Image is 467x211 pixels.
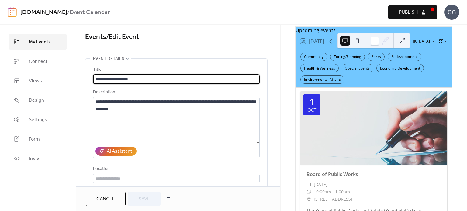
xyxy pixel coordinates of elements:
[300,171,447,178] div: Board of Public Works
[376,64,424,73] div: Economic Development
[342,64,373,73] div: Special Events
[314,188,331,196] span: 10:00am
[107,148,132,155] div: AI Assistant
[29,97,44,104] span: Design
[93,66,258,73] div: Title
[333,188,350,196] span: 11:00am
[29,39,51,46] span: My Events
[93,89,258,96] div: Description
[309,97,314,107] div: 1
[9,53,67,70] a: Connect
[29,136,40,143] span: Form
[9,92,67,108] a: Design
[330,53,365,61] div: Zoning/Planning
[399,9,418,16] span: Publish
[86,192,126,206] button: Cancel
[85,30,106,44] a: Events
[331,188,333,196] span: -
[444,5,459,20] div: GG
[9,131,67,147] a: Form
[300,75,344,84] div: Environmental Affairs
[96,196,115,203] span: Cancel
[8,7,17,17] img: logo
[9,34,67,50] a: My Events
[9,150,67,167] a: Install
[300,64,339,73] div: Health & Wellness
[296,27,452,34] div: Upcoming events
[70,7,110,18] b: Event Calendar
[314,196,352,203] span: [STREET_ADDRESS]
[29,155,41,162] span: Install
[368,53,385,61] div: Parks
[93,165,258,173] div: Location
[9,73,67,89] a: Views
[29,77,42,85] span: Views
[388,53,421,61] div: Redevelopment
[307,108,316,112] div: Oct
[314,181,327,188] span: [DATE]
[9,111,67,128] a: Settings
[29,58,47,65] span: Connect
[306,188,311,196] div: ​
[93,55,124,63] span: Event details
[95,147,137,156] button: AI Assistant
[388,5,437,19] button: Publish
[20,7,67,18] a: [DOMAIN_NAME]
[306,181,311,188] div: ​
[306,196,311,203] div: ​
[106,30,139,44] span: / Edit Event
[67,7,70,18] b: /
[29,116,47,124] span: Settings
[300,53,327,61] div: Community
